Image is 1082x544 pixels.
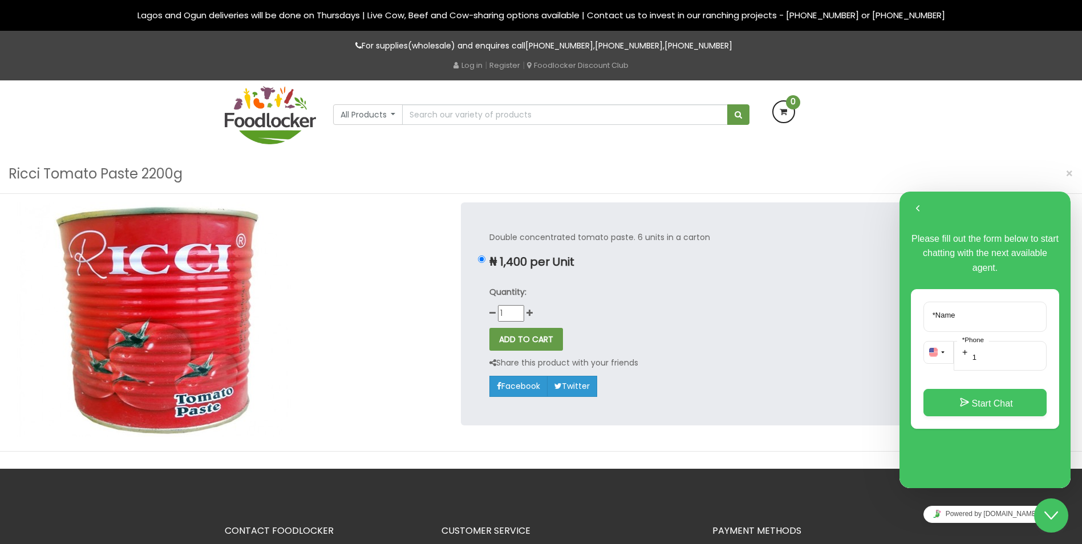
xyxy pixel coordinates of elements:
p: Share this product with your friends [489,356,638,370]
a: Twitter [547,376,597,396]
button: Close [1060,162,1079,185]
iframe: chat widget [899,501,1071,527]
a: Foodlocker Discount Club [527,60,629,71]
h3: Ricci Tomato Paste 2200g [9,163,183,185]
h3: CUSTOMER SERVICE [441,526,695,536]
img: Ricci Tomato Paste 2200g [17,202,291,437]
span: | [522,59,525,71]
iframe: chat widget [1034,498,1071,533]
span: Lagos and Ogun deliveries will be done on Thursdays | Live Cow, Beef and Cow-sharing options avai... [137,9,945,21]
iframe: chat widget [899,192,1071,488]
a: [PHONE_NUMBER] [595,40,663,51]
span: | [485,59,487,71]
strong: Quantity: [489,286,526,298]
a: Facebook [489,376,548,396]
input: ₦ 1,400 per Unit [478,255,485,263]
a: [PHONE_NUMBER] [664,40,732,51]
p: ₦ 1,400 per Unit [489,255,1036,269]
h3: CONTACT FOODLOCKER [225,526,424,536]
p: Double concentrated tomato paste. 6 units in a carton [489,231,1036,244]
input: Search our variety of products [402,104,727,125]
p: For supplies(wholesale) and enquires call , , [225,39,858,52]
button: ADD TO CART [489,328,563,351]
h3: PAYMENT METHODS [712,526,858,536]
span: 0 [786,95,800,109]
button: All Products [333,104,403,125]
a: [PHONE_NUMBER] [525,40,593,51]
span: × [1065,165,1073,182]
a: Log in [453,60,483,71]
a: Register [489,60,520,71]
img: FoodLocker [225,86,316,144]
